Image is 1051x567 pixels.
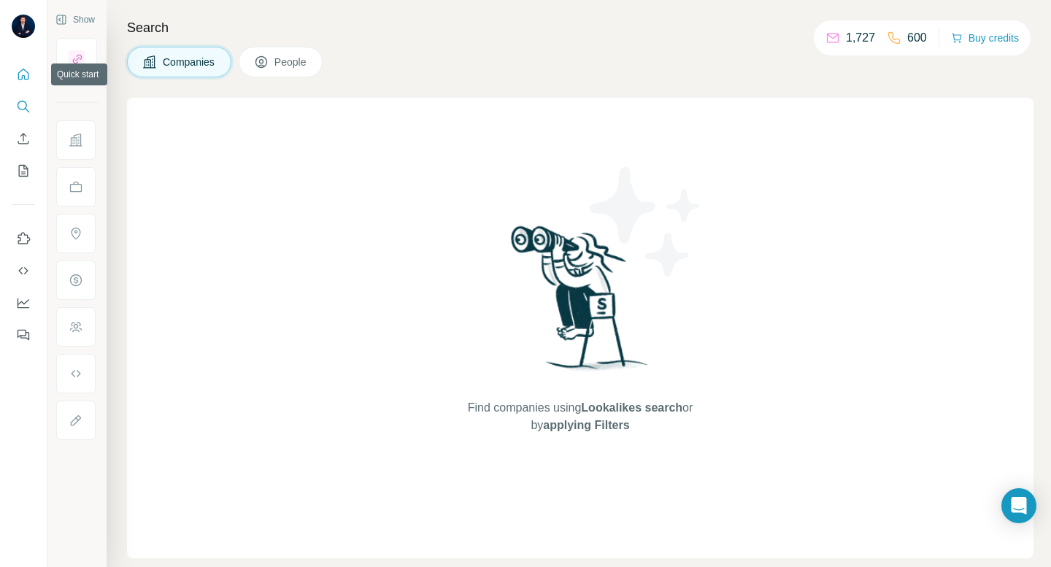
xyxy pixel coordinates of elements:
p: 1,727 [846,29,875,47]
span: Lookalikes search [581,401,682,414]
button: Use Surfe API [12,258,35,284]
h4: Search [127,18,1033,38]
span: Companies [163,55,216,69]
span: Find companies using or by [463,399,697,434]
button: Search [12,93,35,120]
img: Surfe Illustration - Stars [580,156,712,288]
img: Avatar [12,15,35,38]
button: Quick start [12,61,35,88]
button: Buy credits [951,28,1019,48]
button: My lists [12,158,35,184]
span: applying Filters [543,419,629,431]
span: People [274,55,308,69]
button: Enrich CSV [12,126,35,152]
img: Surfe Illustration - Woman searching with binoculars [504,222,656,385]
button: Dashboard [12,290,35,316]
button: Use Surfe on LinkedIn [12,225,35,252]
button: Feedback [12,322,35,348]
p: 600 [907,29,927,47]
div: Open Intercom Messenger [1001,488,1036,523]
button: Show [45,9,105,31]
